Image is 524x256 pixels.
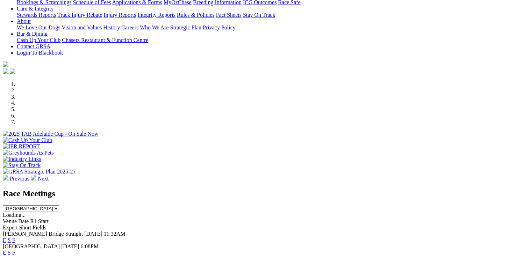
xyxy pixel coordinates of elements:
[3,176,31,182] a: Previous
[170,24,201,30] a: Strategic Plan
[30,218,49,224] span: R1 Start
[140,24,169,30] a: Who We Are
[3,218,17,224] span: Venue
[17,12,521,18] div: Care & Integrity
[10,69,15,74] img: twitter.svg
[17,37,60,43] a: Cash Up Your Club
[84,231,102,237] span: [DATE]
[61,243,79,249] span: [DATE]
[17,18,31,24] a: About
[3,162,41,169] img: Stay On Track
[243,12,275,18] a: Stay On Track
[81,243,99,249] span: 6:08PM
[3,150,54,156] img: Greyhounds As Pets
[3,62,8,67] img: logo-grsa-white.png
[3,69,8,74] img: facebook.svg
[17,6,54,12] a: Care & Integrity
[103,12,136,18] a: Injury Reports
[19,225,31,230] span: Short
[103,24,120,30] a: History
[38,176,49,182] span: Next
[216,12,242,18] a: Fact Sheets
[31,175,36,180] img: chevron-right-pager-white.svg
[3,250,6,256] a: E
[121,24,138,30] a: Careers
[12,250,15,256] a: F
[33,225,46,230] span: Fields
[3,237,6,243] a: E
[3,225,18,230] span: Expert
[17,50,63,56] a: Login To Blackbook
[3,143,40,150] img: IER REPORT
[12,237,15,243] a: F
[57,12,102,18] a: Track Injury Rebate
[3,169,76,175] img: GRSA Strategic Plan 2025-27
[62,37,148,43] a: Chasers Restaurant & Function Centre
[3,131,99,137] img: 2025 TAB Adelaide Cup - On Sale Now
[203,24,236,30] a: Privacy Policy
[3,231,83,237] span: [PERSON_NAME] Bridge Straight
[104,231,125,237] span: 11:32AM
[17,31,48,37] a: Bar & Dining
[17,24,60,30] a: We Love Our Dogs
[3,243,60,249] span: [GEOGRAPHIC_DATA]
[8,250,11,256] a: S
[17,12,56,18] a: Stewards Reports
[17,37,521,43] div: Bar & Dining
[3,175,8,180] img: chevron-left-pager-white.svg
[3,212,26,218] span: Loading...
[31,176,49,182] a: Next
[17,24,521,31] div: About
[8,237,11,243] a: S
[177,12,215,18] a: Rules & Policies
[10,176,29,182] span: Previous
[17,43,50,49] a: Contact GRSA
[137,12,175,18] a: Integrity Reports
[3,137,52,143] img: Cash Up Your Club
[62,24,102,30] a: Vision and Values
[3,189,521,198] h2: Race Meetings
[18,218,29,224] span: Date
[3,156,41,162] img: Industry Links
